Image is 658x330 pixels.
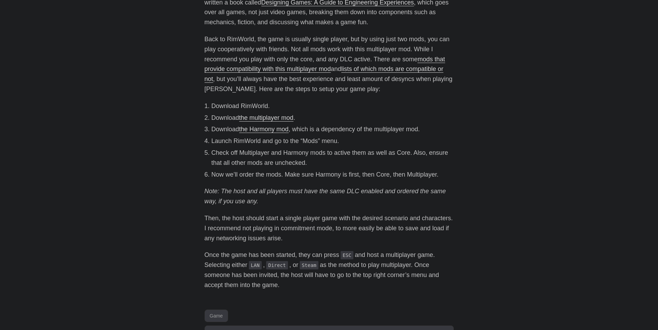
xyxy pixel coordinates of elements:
a: the multiplayer mod [239,114,294,121]
li: Launch RimWorld and go to the “Mods” menu. [211,136,454,146]
li: Check off Multiplayer and Harmony mods to active them as well as Core. Also, ensure that all othe... [211,148,454,168]
p: Back to RimWorld, the game is usually single player, but by using just two mods, you can play coo... [205,34,454,94]
code: Direct [266,261,288,269]
code: ESC [341,251,353,259]
li: Download . [211,113,454,123]
code: Steam [300,261,318,269]
li: Download , which is a dependency of the multiplayer mod. [211,124,454,134]
a: the Harmony mod [239,126,289,133]
em: Note: The host and all players must have the same DLC enabled and ordered the same way, if you us... [205,188,446,205]
a: Game [205,310,228,322]
code: LAN [249,261,262,269]
li: Now we’ll order the mods. Make sure Harmony is first, then Core, then Multiplayer. [211,170,454,180]
li: Download RimWorld. [211,101,454,111]
p: Once the game has been started, they can press and host a multiplayer game. Selecting either , , ... [205,250,454,290]
p: Then, the host should start a single player game with the desired scenario and characters. I reco... [205,213,454,243]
